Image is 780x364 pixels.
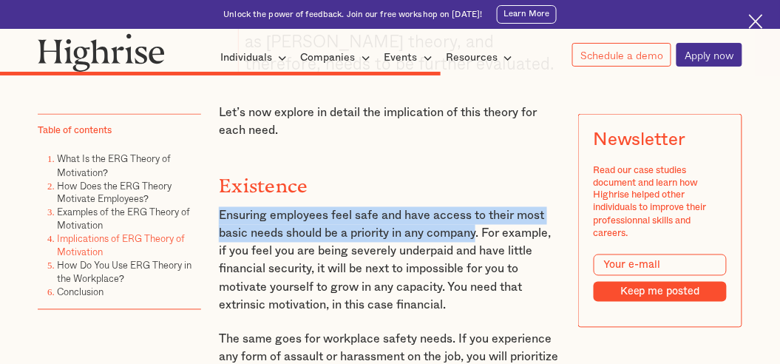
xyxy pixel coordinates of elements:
[594,282,728,302] input: Keep me posted
[594,255,728,276] input: Your e-mail
[384,49,437,67] div: Events
[38,33,165,72] img: Highrise logo
[220,49,272,67] div: Individuals
[219,104,561,139] p: Let’s now explore in detail the implication of this theory for each need.
[594,164,728,240] div: Read our case studies document and learn how Highrise helped other individuals to improve their p...
[38,124,112,137] div: Table of contents
[497,5,557,24] a: Learn More
[446,49,517,67] div: Resources
[572,43,671,67] a: Schedule a demo
[219,207,561,314] p: Ensuring employees feel safe and have access to their most basic needs should be a priority in an...
[57,286,104,300] a: Conclusion
[384,49,418,67] div: Events
[594,129,686,150] div: Newsletter
[57,205,190,233] a: Examples of the ERG Theory of Motivation
[301,49,356,67] div: Companies
[57,258,191,286] a: How Do You Use ERG Theory in the Workplace?
[223,9,482,20] div: Unlock the power of feedback. Join our free workshop on [DATE]!
[594,255,728,302] form: Modal Form
[57,232,185,260] a: Implications of ERG Theory of Motivation
[219,175,308,187] strong: Existence
[446,49,498,67] div: Resources
[749,14,763,28] img: Cross icon
[220,49,291,67] div: Individuals
[301,49,375,67] div: Companies
[57,178,172,206] a: How Does the ERG Theory Motivate Employees?
[57,151,171,179] a: What Is the ERG Theory of Motivation?
[676,43,742,67] a: Apply now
